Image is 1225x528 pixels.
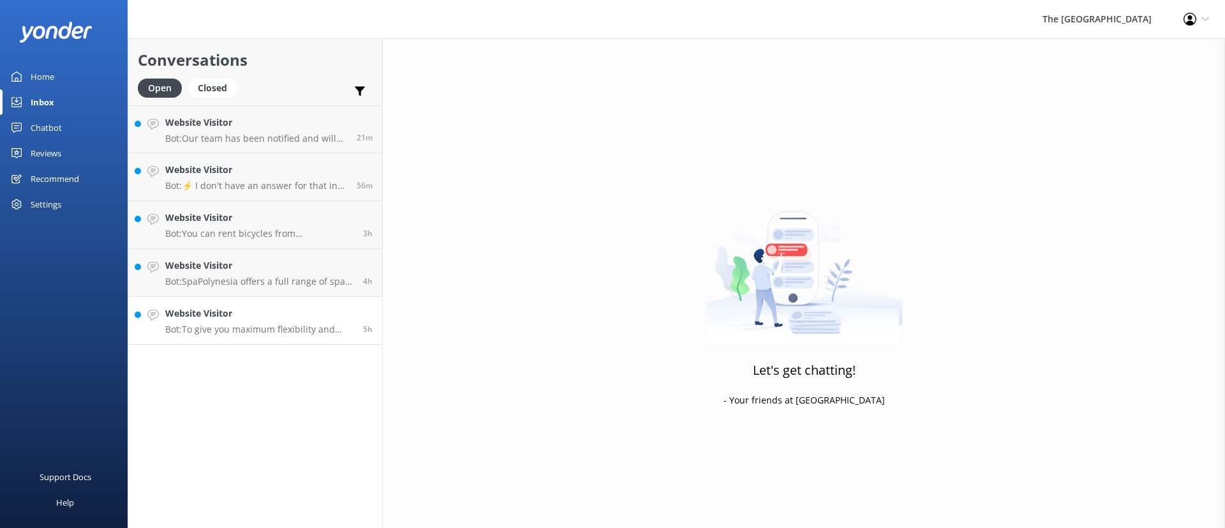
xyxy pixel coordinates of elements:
[165,259,353,273] h4: Website Visitor
[165,228,353,239] p: Bot: You can rent bicycles from [GEOGRAPHIC_DATA] by contacting them at 22 212 or via email at [E...
[363,228,373,239] span: Oct 04 2025 11:35am (UTC -10:00) Pacific/Honolulu
[165,133,347,144] p: Bot: Our team has been notified and will be with you as soon as possible. Alternatively, you can ...
[724,393,885,407] p: - Your friends at [GEOGRAPHIC_DATA]
[138,79,182,98] div: Open
[165,211,353,225] h4: Website Visitor
[363,324,373,335] span: Oct 04 2025 09:46am (UTC -10:00) Pacific/Honolulu
[357,132,373,143] span: Oct 04 2025 02:31pm (UTC -10:00) Pacific/Honolulu
[31,166,79,192] div: Recommend
[40,464,91,490] div: Support Docs
[31,140,61,166] div: Reviews
[31,89,54,115] div: Inbox
[706,185,903,344] img: artwork of a man stealing a conversation from at giant smartphone
[19,22,93,43] img: yonder-white-logo.png
[363,276,373,287] span: Oct 04 2025 10:40am (UTC -10:00) Pacific/Honolulu
[165,180,347,192] p: Bot: ⚡ I don't have an answer for that in my knowledge base. Please try and rephrase your questio...
[165,163,347,177] h4: Website Visitor
[165,324,353,335] p: Bot: To give you maximum flexibility and access to the best available rates, our resorts do not p...
[128,249,382,297] a: Website VisitorBot:SpaPolynesia offers a full range of spa treatments. It is open [DATE] to [DATE...
[165,306,353,321] h4: Website Visitor
[31,115,62,140] div: Chatbot
[128,201,382,249] a: Website VisitorBot:You can rent bicycles from [GEOGRAPHIC_DATA] by contacting them at 22 212 or v...
[138,80,188,94] a: Open
[165,276,353,287] p: Bot: SpaPolynesia offers a full range of spa treatments. It is open [DATE] to [DATE] from 9am to ...
[31,64,54,89] div: Home
[138,48,373,72] h2: Conversations
[128,105,382,153] a: Website VisitorBot:Our team has been notified and will be with you as soon as possible. Alternati...
[188,80,243,94] a: Closed
[753,360,856,381] h3: Let's get chatting!
[128,297,382,345] a: Website VisitorBot:To give you maximum flexibility and access to the best available rates, our re...
[56,490,74,515] div: Help
[188,79,237,98] div: Closed
[128,153,382,201] a: Website VisitorBot:⚡ I don't have an answer for that in my knowledge base. Please try and rephras...
[165,116,347,130] h4: Website Visitor
[357,180,373,191] span: Oct 04 2025 01:56pm (UTC -10:00) Pacific/Honolulu
[31,192,61,217] div: Settings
